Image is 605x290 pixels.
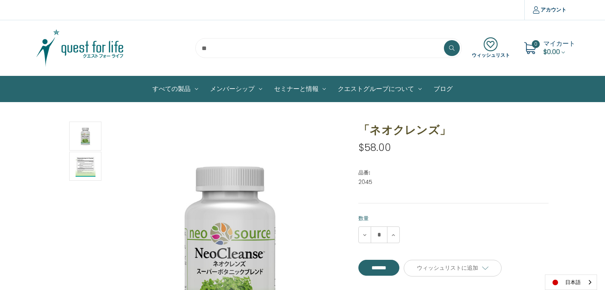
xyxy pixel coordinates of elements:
[332,76,428,102] a: クエストグループについて
[543,39,575,56] a: Cart with 0 items
[404,260,502,276] a: ウィッシュリストに追加
[545,275,597,290] a: 日本語
[358,169,547,177] dt: 品番:
[545,275,597,290] aside: Language selected: 日本語
[545,275,597,290] div: Language
[146,76,204,102] a: All Products
[268,76,332,102] a: セミナーと情報
[543,39,575,48] span: マイカート
[358,215,549,222] label: 数量
[428,76,459,102] a: ブログ
[76,123,95,149] img: 「ネオクレンズ」
[417,264,478,271] span: ウィッシュリストに追加
[76,153,95,180] img: 「ネオクレンズ」
[358,122,549,138] h1: 「ネオクレンズ」
[30,28,130,68] img: クエスト・グループ
[358,178,549,186] dd: 2045
[472,37,510,59] a: ウィッシュリスト
[543,47,560,56] span: $0.00
[358,141,391,155] span: $58.00
[204,76,268,102] a: メンバーシップ
[532,40,540,48] span: 0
